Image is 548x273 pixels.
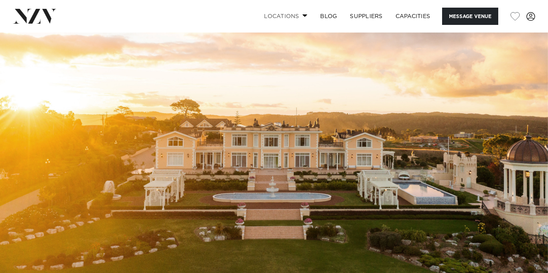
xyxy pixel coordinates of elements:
[314,8,343,25] a: BLOG
[389,8,437,25] a: Capacities
[258,8,314,25] a: Locations
[13,9,57,23] img: nzv-logo.png
[442,8,498,25] button: Message Venue
[343,8,389,25] a: SUPPLIERS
